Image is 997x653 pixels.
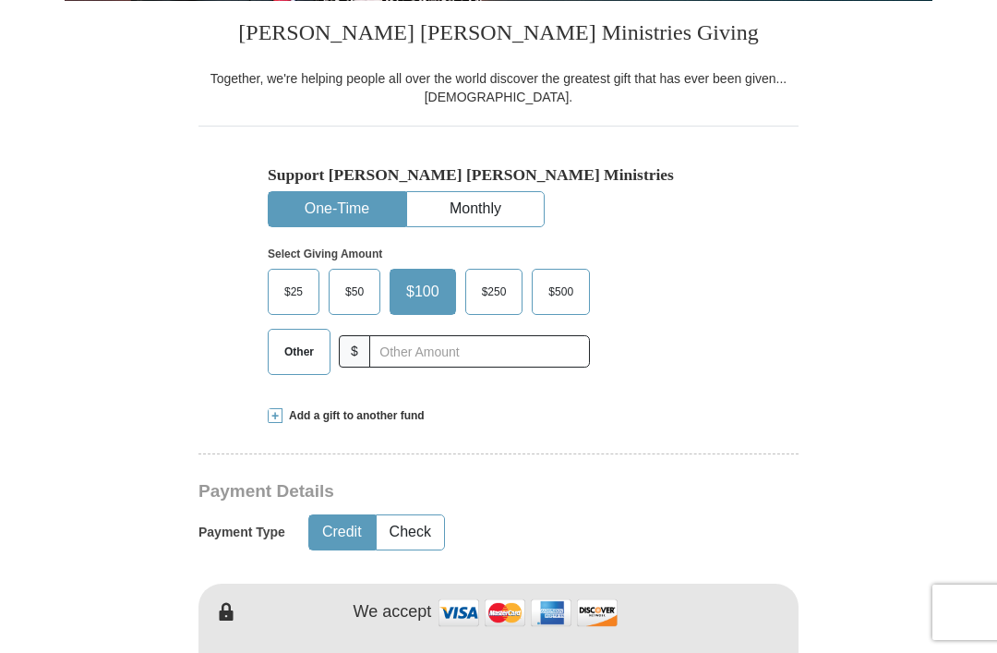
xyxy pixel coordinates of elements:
span: Add a gift to another fund [282,408,425,424]
button: Monthly [407,192,544,226]
span: $25 [275,278,312,306]
span: $ [339,335,370,368]
span: $100 [397,278,449,306]
h3: [PERSON_NAME] [PERSON_NAME] Ministries Giving [198,1,799,69]
h5: Payment Type [198,525,285,540]
span: $250 [473,278,516,306]
strong: Select Giving Amount [268,248,382,260]
button: Credit [309,515,375,550]
span: Other [275,338,323,366]
div: Together, we're helping people all over the world discover the greatest gift that has ever been g... [198,69,799,106]
button: Check [377,515,444,550]
h3: Payment Details [198,481,669,502]
span: $50 [336,278,373,306]
button: One-Time [269,192,405,226]
h4: We accept [354,602,432,623]
input: Other Amount [369,335,590,368]
img: credit cards accepted [436,593,620,633]
span: $500 [539,278,583,306]
h5: Support [PERSON_NAME] [PERSON_NAME] Ministries [268,165,729,185]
